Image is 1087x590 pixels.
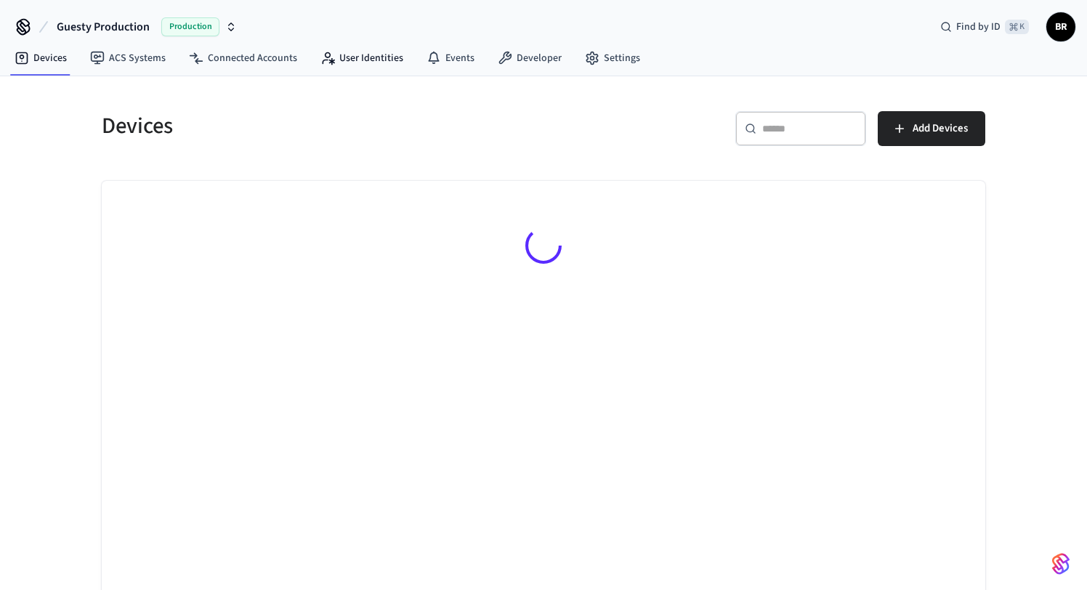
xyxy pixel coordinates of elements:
a: Developer [486,45,573,71]
button: BR [1046,12,1075,41]
a: Devices [3,45,78,71]
span: Guesty Production [57,18,150,36]
a: Settings [573,45,652,71]
div: Find by ID⌘ K [929,14,1040,40]
a: ACS Systems [78,45,177,71]
span: Add Devices [913,119,968,138]
h5: Devices [102,111,535,141]
a: Events [415,45,486,71]
a: Connected Accounts [177,45,309,71]
span: Find by ID [956,20,1001,34]
span: Production [161,17,219,36]
button: Add Devices [878,111,985,146]
a: User Identities [309,45,415,71]
span: ⌘ K [1005,20,1029,34]
span: BR [1048,14,1074,40]
img: SeamLogoGradient.69752ec5.svg [1052,552,1070,575]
